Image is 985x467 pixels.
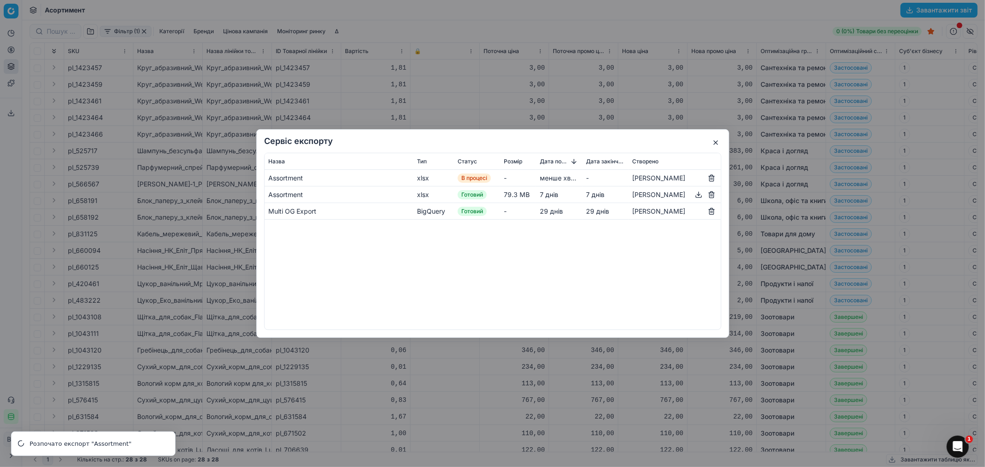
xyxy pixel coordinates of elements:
span: 29 днів [540,207,563,215]
div: [PERSON_NAME] [632,189,717,200]
div: [PERSON_NAME] [632,206,717,217]
button: Sorted by Дата початку descending [569,157,579,166]
span: Назва [268,158,285,165]
span: 7 днів [540,191,558,198]
span: Готовий [458,190,487,199]
h2: Сервіс експорту [264,137,721,145]
span: Створено [632,158,659,165]
span: 7 днів [586,191,604,198]
div: - [504,207,532,216]
span: Статус [458,158,477,165]
span: Розмір [504,158,522,165]
span: Дата початку [540,158,569,165]
td: - [582,170,628,186]
span: 1 [966,436,973,443]
div: [PERSON_NAME] [632,173,717,184]
span: менше хвилини [540,174,589,182]
div: xlsx [417,190,450,199]
div: Assortment [268,190,410,199]
iframe: Intercom live chat [947,436,969,458]
span: 29 днів [586,207,609,215]
div: - [504,174,532,183]
span: Дата закінчення [586,158,625,165]
span: Тип [417,158,427,165]
div: BigQuery [417,207,450,216]
div: Assortment [268,174,410,183]
div: xlsx [417,174,450,183]
span: Готовий [458,207,487,216]
div: 79.3 MB [504,190,532,199]
span: В процесі [458,174,491,183]
div: Multi OG Export [268,207,410,216]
